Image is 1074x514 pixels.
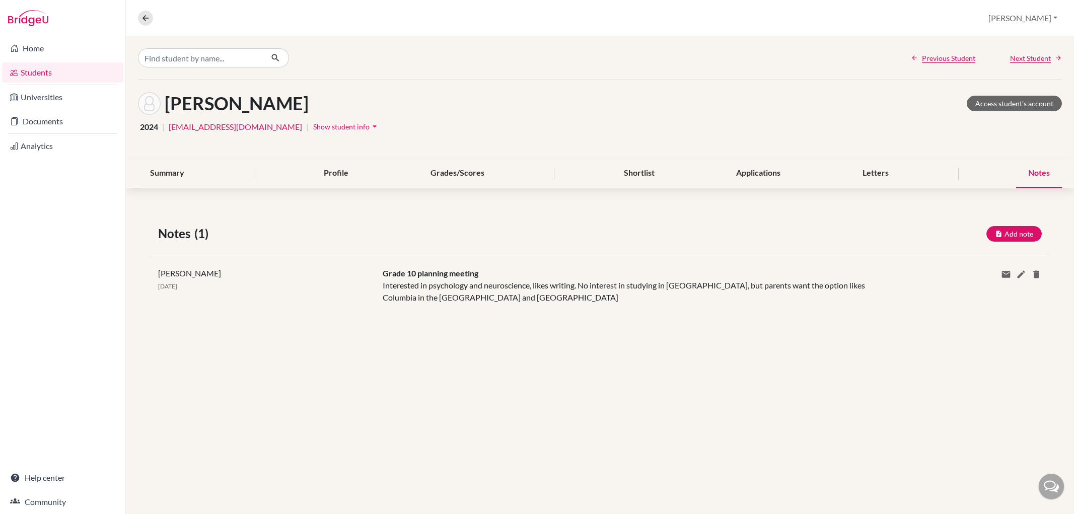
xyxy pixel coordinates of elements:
button: [PERSON_NAME] [984,9,1062,28]
a: Analytics [2,136,123,156]
a: Students [2,62,123,83]
span: | [306,121,309,133]
img: Anna Gross-Selbeck's avatar [138,92,161,115]
div: Profile [312,159,361,188]
span: (1) [194,225,212,243]
span: Show student info [313,122,370,131]
span: [DATE] [158,282,177,290]
div: Notes [1016,159,1062,188]
span: Previous Student [922,53,975,63]
div: Interested in psychology and neuroscience, likes writing. No interest in studying in [GEOGRAPHIC_... [375,267,899,304]
span: Grade 10 planning meeting [383,268,478,278]
span: | [162,121,165,133]
h1: [PERSON_NAME] [165,93,309,114]
span: Next Student [1010,53,1051,63]
a: Universities [2,87,123,107]
a: [EMAIL_ADDRESS][DOMAIN_NAME] [169,121,302,133]
a: Access student's account [967,96,1062,111]
span: [PERSON_NAME] [158,268,221,278]
a: Next Student [1010,53,1062,63]
div: Applications [724,159,793,188]
button: Add note [986,226,1042,242]
a: Documents [2,111,123,131]
a: Help center [2,468,123,488]
a: Home [2,38,123,58]
img: Bridge-U [8,10,48,26]
span: 2024 [140,121,158,133]
input: Find student by name... [138,48,263,67]
a: Community [2,492,123,512]
div: Letters [850,159,901,188]
i: arrow_drop_down [370,121,380,131]
div: Summary [138,159,196,188]
a: Previous Student [911,53,975,63]
div: Grades/Scores [418,159,496,188]
span: Notes [158,225,194,243]
button: Show student infoarrow_drop_down [313,119,380,134]
div: Shortlist [612,159,667,188]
